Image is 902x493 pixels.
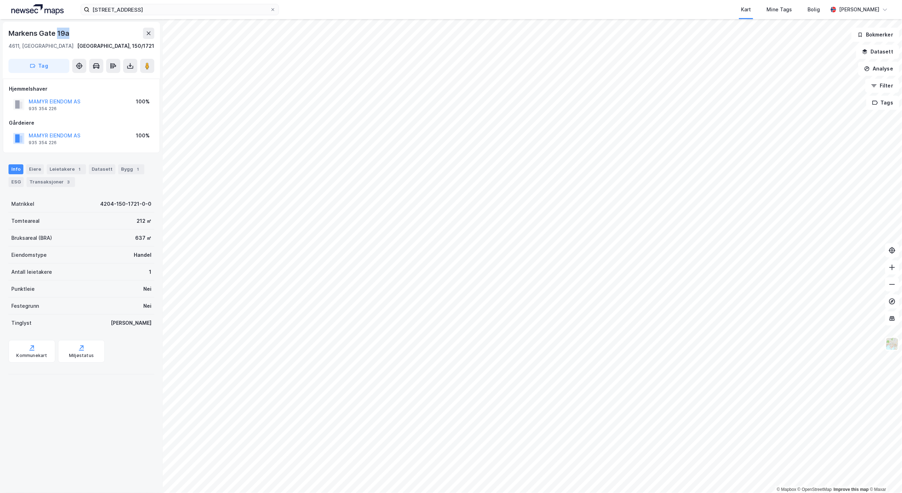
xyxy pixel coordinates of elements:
div: Gårdeiere [9,119,154,127]
div: Tinglyst [11,319,31,327]
div: [PERSON_NAME] [111,319,151,327]
div: Mine Tags [766,5,792,14]
div: [GEOGRAPHIC_DATA], 150/1721 [77,42,154,50]
div: 4204-150-1721-0-0 [100,200,151,208]
div: Handel [134,251,151,259]
div: Kommunekart [16,353,47,358]
a: Mapbox [777,487,796,492]
div: 100% [136,97,150,106]
div: Bruksareal (BRA) [11,234,52,242]
img: Z [885,337,899,351]
div: Festegrunn [11,302,39,310]
div: 1 [76,166,83,173]
div: ESG [8,177,24,187]
div: 4611, [GEOGRAPHIC_DATA] [8,42,74,50]
div: Matrikkel [11,200,34,208]
a: Improve this map [834,487,869,492]
div: Markens Gate 19a [8,28,71,39]
button: Tags [866,96,899,110]
input: Søk på adresse, matrikkel, gårdeiere, leietakere eller personer [90,4,270,15]
div: Nei [143,302,151,310]
img: logo.a4113a55bc3d86da70a041830d287a7e.svg [11,4,64,15]
div: Bolig [808,5,820,14]
div: Miljøstatus [69,353,94,358]
div: Bygg [118,164,144,174]
button: Analyse [858,62,899,76]
div: Eiendomstype [11,251,47,259]
div: Transaksjoner [27,177,75,187]
div: Leietakere [47,164,86,174]
div: Nei [143,285,151,293]
div: Info [8,164,23,174]
div: 935 354 226 [29,140,57,146]
div: Kart [741,5,751,14]
div: Punktleie [11,285,35,293]
div: 100% [136,131,150,140]
button: Filter [865,79,899,93]
div: Tomteareal [11,217,40,225]
div: 3 [65,178,72,186]
div: 935 354 226 [29,106,57,112]
button: Bokmerker [851,28,899,42]
div: Hjemmelshaver [9,85,154,93]
div: Kontrollprogram for chat [867,459,902,493]
button: Datasett [856,45,899,59]
div: 1 [134,166,142,173]
div: 637 ㎡ [135,234,151,242]
button: Tag [8,59,69,73]
div: 212 ㎡ [137,217,151,225]
div: [PERSON_NAME] [839,5,879,14]
iframe: Chat Widget [867,459,902,493]
div: Datasett [89,164,115,174]
div: Eiere [26,164,44,174]
div: Antall leietakere [11,268,52,276]
a: OpenStreetMap [798,487,832,492]
div: 1 [149,268,151,276]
